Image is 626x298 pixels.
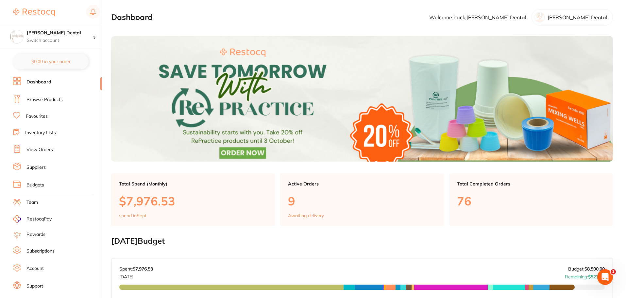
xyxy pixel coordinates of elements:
p: Total Spend (Monthly) [119,181,267,186]
strong: $7,976.53 [133,266,153,272]
p: [PERSON_NAME] Dental [548,14,607,20]
p: Switch account [27,37,93,44]
img: RestocqPay [13,215,21,223]
a: Team [26,199,38,206]
h2: [DATE] Budget [111,237,613,246]
p: [DATE] [119,272,153,279]
a: Total Completed Orders76 [449,173,613,226]
h2: Dashboard [111,13,153,22]
a: Favourites [26,113,48,120]
a: Support [26,283,43,289]
a: Budgets [26,182,44,188]
p: Spent: [119,266,153,272]
a: Inventory Lists [25,130,56,136]
span: 1 [611,269,616,274]
h4: Hornsby Dental [27,30,93,36]
p: 76 [457,194,605,208]
a: Browse Products [26,96,63,103]
p: Awaiting delivery [288,213,324,218]
p: $7,976.53 [119,194,267,208]
p: Budget: [568,266,605,272]
iframe: Intercom live chat [597,269,613,285]
p: spend in Sept [119,213,146,218]
p: Remaining: [565,272,605,279]
a: RestocqPay [13,215,52,223]
a: Account [26,265,44,272]
img: Hornsby Dental [10,30,23,43]
img: Restocq Logo [13,9,55,16]
a: Rewards [26,231,45,238]
p: Active Orders [288,181,436,186]
a: Subscriptions [26,248,55,254]
a: Active Orders9Awaiting delivery [280,173,444,226]
img: Dashboard [111,36,613,162]
strong: $523.47 [588,274,605,280]
button: $0.00 in your order [13,54,89,69]
a: Suppliers [26,164,46,171]
a: Restocq Logo [13,5,55,20]
a: Total Spend (Monthly)$7,976.53spend inSept [111,173,275,226]
a: Dashboard [26,79,51,85]
p: 9 [288,194,436,208]
a: View Orders [26,147,53,153]
strong: $8,500.00 [584,266,605,272]
span: RestocqPay [26,216,52,222]
p: Total Completed Orders [457,181,605,186]
p: Welcome back, [PERSON_NAME] Dental [429,14,526,20]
